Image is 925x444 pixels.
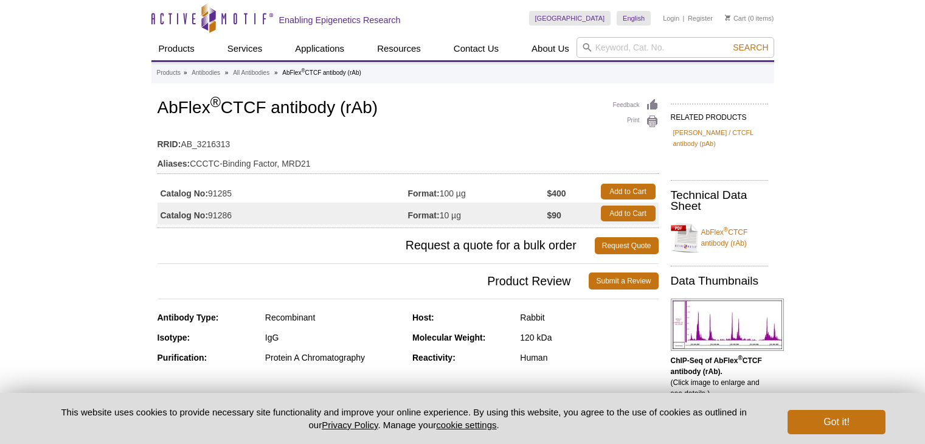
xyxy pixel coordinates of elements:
[529,11,611,26] a: [GEOGRAPHIC_DATA]
[161,210,209,221] strong: Catalog No:
[279,15,401,26] h2: Enabling Epigenetics Research
[524,37,577,60] a: About Us
[729,42,772,53] button: Search
[601,206,656,221] a: Add to Cart
[547,210,561,221] strong: $90
[671,276,768,286] h2: Data Thumbnails
[184,69,187,76] li: »
[408,188,440,199] strong: Format:
[158,131,659,151] td: AB_3216313
[158,99,659,119] h1: AbFlex CTCF antibody (rAb)
[446,37,506,60] a: Contact Us
[738,355,742,361] sup: ®
[220,37,270,60] a: Services
[671,356,762,376] b: ChIP-Seq of AbFlex CTCF antibody (rAb).
[601,184,656,199] a: Add to Cart
[671,220,768,256] a: AbFlex®CTCF antibody (rAb)
[158,237,595,254] span: Request a quote for a bulk order
[671,355,768,399] p: (Click image to enlarge and see details.)
[192,68,220,78] a: Antibodies
[412,313,434,322] strong: Host:
[683,11,685,26] li: |
[322,420,378,430] a: Privacy Policy
[436,420,496,430] button: cookie settings
[688,14,713,23] a: Register
[370,37,428,60] a: Resources
[158,272,589,290] span: Product Review
[725,11,774,26] li: (0 items)
[158,203,408,224] td: 91286
[158,139,181,150] strong: RRID:
[733,43,768,52] span: Search
[288,37,352,60] a: Applications
[408,203,547,224] td: 10 µg
[210,94,221,110] sup: ®
[265,332,403,343] div: IgG
[157,68,181,78] a: Products
[40,406,768,431] p: This website uses cookies to provide necessary site functionality and improve your online experie...
[613,115,659,128] a: Print
[151,37,202,60] a: Products
[233,68,269,78] a: All Antibodies
[301,68,305,74] sup: ®
[158,158,190,169] strong: Aliases:
[725,15,730,21] img: Your Cart
[595,237,659,254] a: Request Quote
[673,127,766,149] a: [PERSON_NAME] / CTCFL antibody (pAb)
[265,312,403,323] div: Recombinant
[724,226,728,233] sup: ®
[613,99,659,112] a: Feedback
[547,188,566,199] strong: $400
[520,352,658,363] div: Human
[274,69,278,76] li: »
[671,103,768,125] h2: RELATED PRODUCTS
[158,151,659,170] td: CCCTC-Binding Factor, MRD21
[671,190,768,212] h2: Technical Data Sheet
[158,353,207,362] strong: Purification:
[408,181,547,203] td: 100 µg
[577,37,774,58] input: Keyword, Cat. No.
[158,181,408,203] td: 91285
[788,410,885,434] button: Got it!
[265,352,403,363] div: Protein A Chromatography
[671,299,784,351] img: AbFlex<sup>®</sup> CTCF antibody (rAb) tested by ChIP-Seq.
[158,313,219,322] strong: Antibody Type:
[589,272,658,290] a: Submit a Review
[161,188,209,199] strong: Catalog No:
[725,14,746,23] a: Cart
[520,332,658,343] div: 120 kDa
[617,11,651,26] a: English
[412,353,456,362] strong: Reactivity:
[412,333,485,342] strong: Molecular Weight:
[225,69,229,76] li: »
[158,333,190,342] strong: Isotype:
[408,210,440,221] strong: Format:
[282,69,361,76] li: AbFlex CTCF antibody (rAb)
[663,14,679,23] a: Login
[520,312,658,323] div: Rabbit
